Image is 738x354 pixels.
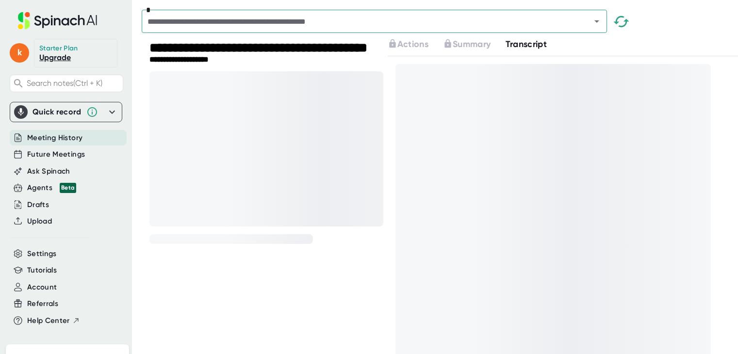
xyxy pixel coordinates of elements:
[453,39,491,49] span: Summary
[60,183,76,193] div: Beta
[27,149,85,160] button: Future Meetings
[397,39,428,49] span: Actions
[39,44,78,53] div: Starter Plan
[27,166,70,177] button: Ask Spinach
[506,38,547,51] button: Transcript
[388,38,443,51] div: Upgrade to access
[27,265,57,276] button: Tutorials
[10,43,29,63] span: k
[388,38,428,51] button: Actions
[27,79,102,88] span: Search notes (Ctrl + K)
[27,315,70,326] span: Help Center
[27,315,80,326] button: Help Center
[33,107,82,117] div: Quick record
[27,182,76,193] button: Agents Beta
[27,199,49,210] button: Drafts
[27,216,52,227] button: Upload
[27,132,82,144] button: Meeting History
[27,248,57,259] button: Settings
[443,38,491,51] button: Summary
[39,53,71,62] a: Upgrade
[27,282,57,293] button: Account
[27,182,76,193] div: Agents
[590,15,604,28] button: Open
[27,298,58,309] button: Referrals
[506,39,547,49] span: Transcript
[14,102,118,122] div: Quick record
[443,38,505,51] div: Upgrade to access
